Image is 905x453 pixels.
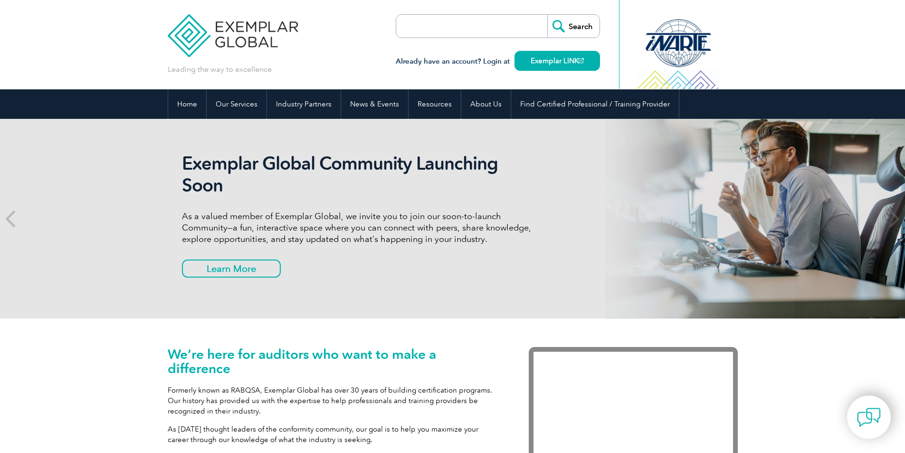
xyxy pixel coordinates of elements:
a: Learn More [182,260,281,278]
p: Formerly known as RABQSA, Exemplar Global has over 30 years of building certification programs. O... [168,385,500,416]
img: contact-chat.png [857,405,881,429]
a: News & Events [341,89,408,119]
p: As a valued member of Exemplar Global, we invite you to join our soon-to-launch Community—a fun, ... [182,211,538,245]
a: Resources [409,89,461,119]
a: Industry Partners [267,89,341,119]
h2: Exemplar Global Community Launching Soon [182,153,538,196]
a: About Us [461,89,511,119]
p: As [DATE] thought leaders of the conformity community, our goal is to help you maximize your care... [168,424,500,445]
a: Find Certified Professional / Training Provider [511,89,679,119]
img: open_square.png [579,58,584,63]
input: Search [547,15,600,38]
a: Our Services [207,89,267,119]
h3: Already have an account? Login at [396,56,600,67]
p: Leading the way to excellence [168,64,272,75]
h1: We’re here for auditors who want to make a difference [168,347,500,376]
a: Exemplar LINK [514,51,600,71]
a: Home [168,89,206,119]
